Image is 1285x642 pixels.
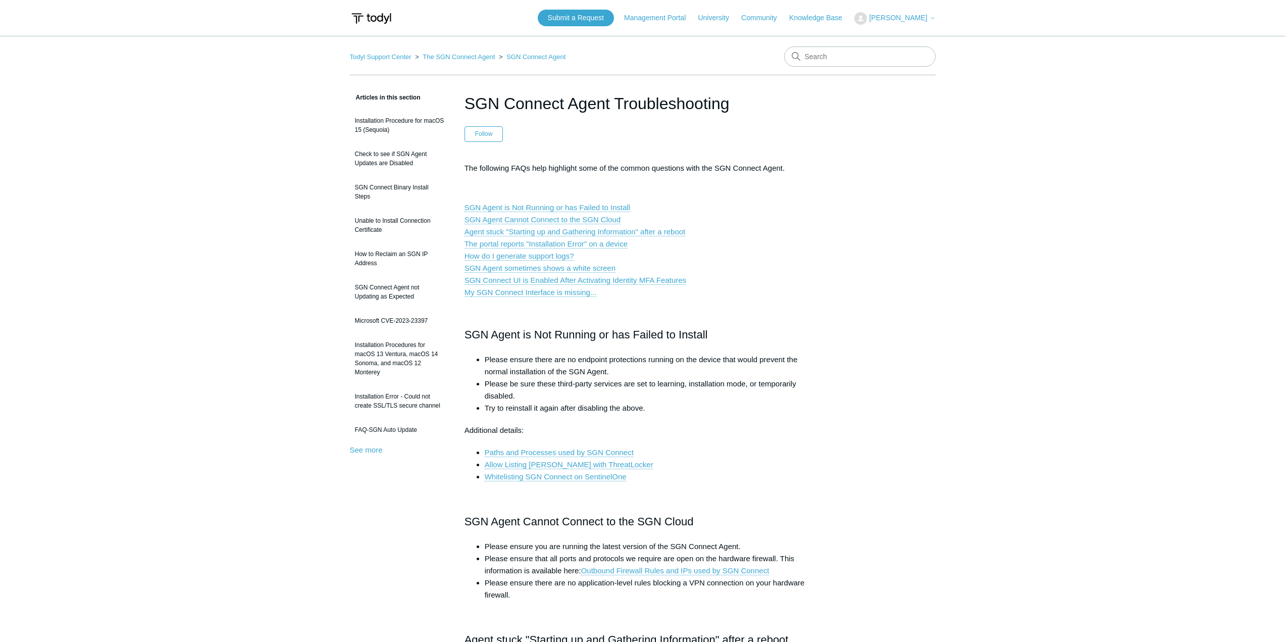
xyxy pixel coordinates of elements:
[497,53,566,61] li: SGN Connect Agent
[350,144,449,173] a: Check to see if SGN Agent Updates are Disabled
[581,566,769,575] a: Outbound Firewall Rules and IPs used by SGN Connect
[465,162,821,174] p: The following FAQs help highlight some of the common questions with the SGN Connect Agent.
[350,244,449,273] a: How to Reclaim an SGN IP Address
[350,420,449,439] a: FAQ-SGN Auto Update
[350,446,383,454] a: See more
[413,53,497,61] li: The SGN Connect Agent
[465,288,597,297] a: My SGN Connect Interface is missing...
[485,448,634,457] a: Paths and Processes used by SGN Connect
[350,53,412,61] a: Todyl Support Center
[465,326,821,343] h2: SGN Agent is Not Running or has Failed to Install
[350,53,414,61] li: Todyl Support Center
[485,472,627,481] a: Whitelisting SGN Connect on SentinelOne
[350,278,449,306] a: SGN Connect Agent not Updating as Expected
[465,276,686,285] a: SGN Connect UI is Enabled After Activating Identity MFA Features
[423,53,495,61] a: The SGN Connect Agent
[485,354,821,378] li: Please ensure there are no endpoint protections running on the device that would prevent the norm...
[698,13,739,23] a: University
[465,203,631,212] a: SGN Agent is Not Running or has Failed to Install
[350,9,393,28] img: Todyl Support Center Help Center home page
[465,424,821,436] p: Additional details:
[789,13,852,23] a: Knowledge Base
[485,460,653,469] a: Allow Listing [PERSON_NAME] with ThreatLocker
[465,91,821,116] h1: SGN Connect Agent Troubleshooting
[465,264,615,273] a: SGN Agent sometimes shows a white screen
[784,46,936,67] input: Search
[350,211,449,239] a: Unable to Install Connection Certificate
[741,13,787,23] a: Community
[350,335,449,382] a: Installation Procedures for macOS 13 Ventura, macOS 14 Sonoma, and macOS 12 Monterey
[350,111,449,139] a: Installation Procedure for macOS 15 (Sequoia)
[485,553,821,577] li: Please ensure that all ports and protocols we require are open on the hardware firewall. This inf...
[854,12,935,25] button: [PERSON_NAME]
[485,402,821,414] li: Try to reinstall it again after disabling the above.
[465,126,503,141] button: Follow Article
[465,513,821,530] h2: SGN Agent Cannot Connect to the SGN Cloud
[465,252,574,261] a: How do I generate support logs?
[485,378,821,402] li: Please be sure these third-party services are set to learning, installation mode, or temporarily ...
[350,178,449,206] a: SGN Connect Binary Install Steps
[465,227,686,236] a: Agent stuck "Starting up and Gathering Information" after a reboot
[350,94,421,101] span: Articles in this section
[485,577,821,601] li: Please ensure there are no application-level rules blocking a VPN connection on your hardware fir...
[869,14,927,22] span: [PERSON_NAME]
[538,10,614,26] a: Submit a Request
[350,311,449,330] a: Microsoft CVE-2023-23397
[350,387,449,415] a: Installation Error - Could not create SSL/TLS secure channel
[465,239,628,249] a: The portal reports "Installation Error" on a device
[465,215,621,224] a: SGN Agent Cannot Connect to the SGN Cloud
[624,13,696,23] a: Management Portal
[485,540,821,553] li: Please ensure you are running the latest version of the SGN Connect Agent.
[506,53,566,61] a: SGN Connect Agent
